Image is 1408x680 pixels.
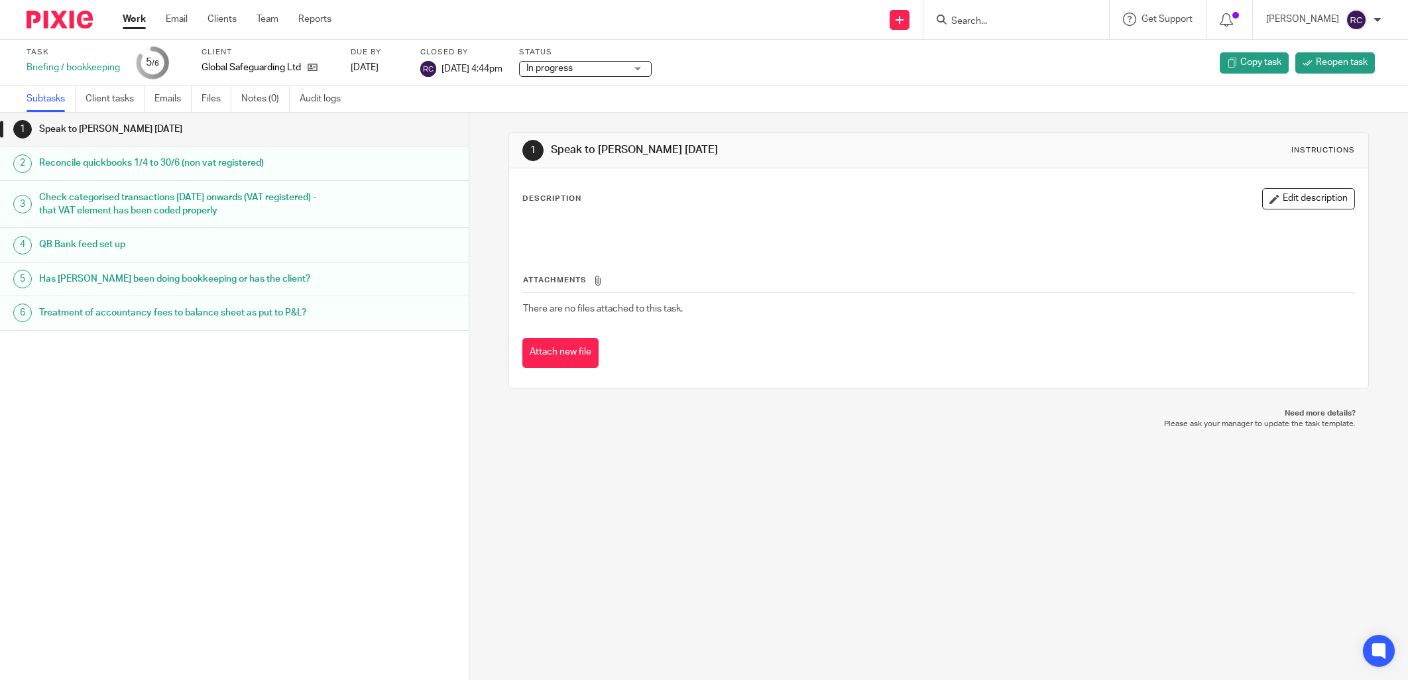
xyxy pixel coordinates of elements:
span: There are no files attached to this task. [523,304,683,313]
a: Reports [298,13,331,26]
div: 1 [522,140,544,161]
span: Get Support [1142,15,1193,24]
div: Instructions [1291,145,1355,156]
a: Reopen task [1295,52,1375,74]
button: Edit description [1262,188,1355,209]
a: Audit logs [300,86,351,112]
div: 1 [13,120,32,139]
p: Description [522,194,581,204]
a: Email [166,13,188,26]
div: [DATE] [351,61,404,74]
a: Notes (0) [241,86,290,112]
a: Client tasks [86,86,145,112]
p: [PERSON_NAME] [1266,13,1339,26]
label: Due by [351,47,404,58]
label: Task [27,47,120,58]
div: 3 [13,195,32,213]
div: 5 [146,55,159,70]
button: Attach new file [522,338,599,368]
p: Global Safeguarding Ltd [202,61,301,74]
h1: Treatment of accountancy fees to balance sheet as put to P&L? [39,303,317,323]
img: Pixie [27,11,93,28]
h1: Check categorised transactions [DATE] onwards (VAT registered) - that VAT element has been coded ... [39,188,317,221]
a: Clients [207,13,237,26]
a: Team [257,13,278,26]
p: Please ask your manager to update the task template. [522,419,1356,429]
a: Files [202,86,231,112]
small: /6 [152,60,159,67]
div: 4 [13,236,32,255]
h1: Speak to [PERSON_NAME] [DATE] [551,143,967,157]
label: Client [202,47,334,58]
div: 5 [13,270,32,288]
h1: QB Bank feed set up [39,235,317,255]
a: Emails [154,86,192,112]
h1: Reconcile quickbooks 1/4 to 30/6 (non vat registered) [39,153,317,173]
span: In progress [526,64,573,73]
img: svg%3E [1346,9,1367,30]
a: Copy task [1220,52,1289,74]
img: svg%3E [420,61,436,77]
a: Work [123,13,146,26]
p: Need more details? [522,408,1356,419]
div: 2 [13,154,32,173]
h1: Has [PERSON_NAME] been doing bookkeeping or has the client? [39,269,317,289]
label: Status [519,47,652,58]
span: Copy task [1240,56,1281,69]
a: Subtasks [27,86,76,112]
div: Briefing / bookkeeping [27,61,120,74]
span: Reopen task [1316,56,1368,69]
div: 6 [13,304,32,322]
span: Attachments [523,276,587,284]
span: [DATE] 4:44pm [441,64,502,73]
label: Closed by [420,47,502,58]
h1: Speak to [PERSON_NAME] [DATE] [39,119,317,139]
input: Search [950,16,1069,28]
